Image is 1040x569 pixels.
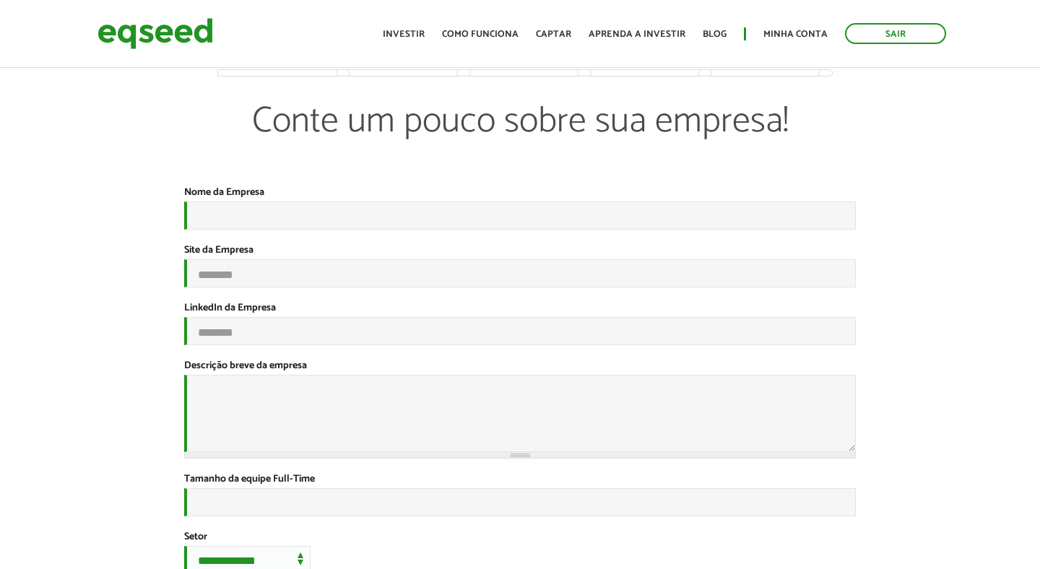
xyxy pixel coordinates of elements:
label: Setor [184,532,207,542]
a: Investir [383,30,425,39]
label: Tamanho da equipe Full-Time [184,474,315,485]
label: Descrição breve da empresa [184,361,307,371]
a: Minha conta [763,30,828,39]
label: Site da Empresa [184,246,253,256]
img: EqSeed [97,14,213,53]
p: Conte um pouco sobre sua empresa! [218,100,823,186]
a: Sair [845,23,946,44]
a: Captar [536,30,571,39]
label: LinkedIn da Empresa [184,303,276,313]
label: Nome da Empresa [184,188,264,198]
a: Blog [703,30,727,39]
a: Como funciona [442,30,519,39]
a: Aprenda a investir [589,30,685,39]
